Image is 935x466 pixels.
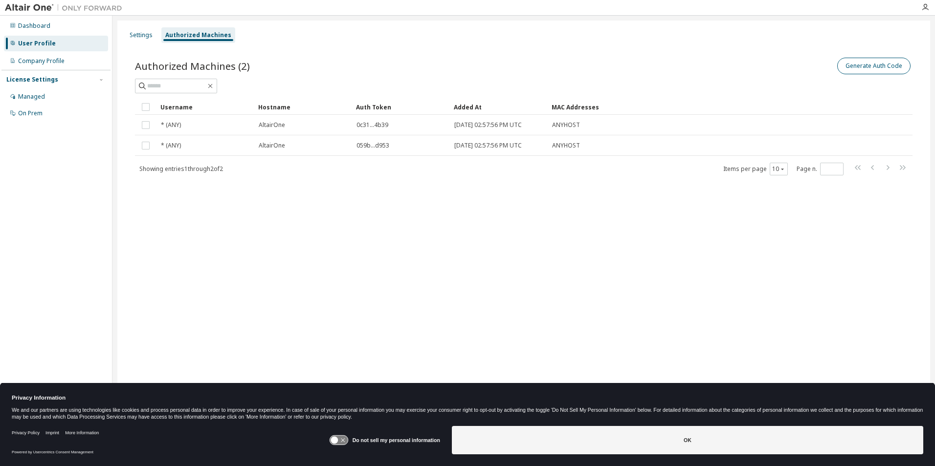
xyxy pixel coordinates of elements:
[18,93,45,101] div: Managed
[18,109,43,117] div: On Prem
[161,142,181,149] span: * (ANY)
[18,22,50,30] div: Dashboard
[552,142,580,149] span: ANYHOST
[6,76,58,84] div: License Settings
[135,59,250,73] span: Authorized Machines (2)
[259,121,285,129] span: AltairOne
[454,142,522,149] span: [DATE] 02:57:56 PM UTC
[139,165,223,173] span: Showing entries 1 through 2 of 2
[454,99,544,115] div: Added At
[130,31,153,39] div: Settings
[356,142,389,149] span: 059b...d953
[837,58,911,74] button: Generate Auth Code
[454,121,522,129] span: [DATE] 02:57:56 PM UTC
[356,99,446,115] div: Auth Token
[356,121,388,129] span: 0c31...4b39
[723,163,788,175] span: Items per page
[160,99,250,115] div: Username
[18,57,65,65] div: Company Profile
[797,163,844,175] span: Page n.
[259,142,285,149] span: AltairOne
[18,40,56,47] div: User Profile
[552,99,810,115] div: MAC Addresses
[552,121,580,129] span: ANYHOST
[772,165,785,173] button: 10
[5,3,127,13] img: Altair One
[161,121,181,129] span: * (ANY)
[165,31,231,39] div: Authorized Machines
[258,99,348,115] div: Hostname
